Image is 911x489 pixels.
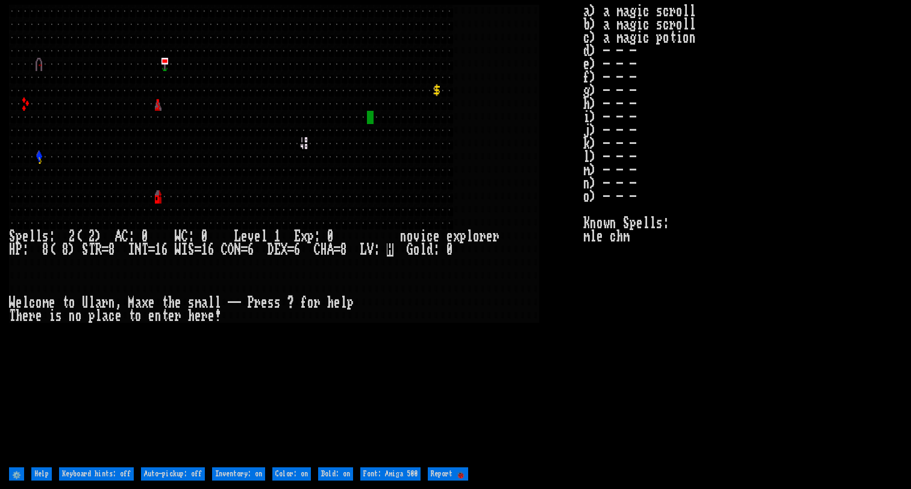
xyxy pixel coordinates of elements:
div: e [22,310,29,323]
div: ) [95,230,102,243]
div: l [466,230,473,243]
div: E [294,230,301,243]
div: = [287,243,294,257]
div: l [89,296,95,310]
div: l [22,296,29,310]
div: T [9,310,16,323]
div: C [314,243,321,257]
div: x [453,230,460,243]
div: h [168,296,175,310]
div: 2 [69,230,75,243]
div: O [228,243,234,257]
div: 2 [89,230,95,243]
div: S [188,243,195,257]
div: ( [49,243,55,257]
div: L [234,230,241,243]
div: n [69,310,75,323]
div: W [175,243,181,257]
div: e [241,230,248,243]
div: e [334,296,340,310]
div: c [29,296,36,310]
div: c [108,310,115,323]
input: Inventory: on [212,467,265,481]
div: P [16,243,22,257]
div: : [374,243,380,257]
div: : [22,243,29,257]
div: 0 [142,230,148,243]
div: o [69,296,75,310]
div: T [89,243,95,257]
div: : [314,230,321,243]
div: s [268,296,274,310]
div: r [201,310,208,323]
div: W [175,230,181,243]
div: e [49,296,55,310]
div: 0 [327,230,334,243]
div: m [42,296,49,310]
div: t [161,296,168,310]
div: - [228,296,234,310]
div: v [413,230,420,243]
div: h [327,296,334,310]
div: p [89,310,95,323]
div: f [301,296,307,310]
div: e [36,310,42,323]
div: A [115,230,122,243]
div: p [307,230,314,243]
div: l [36,230,42,243]
div: 8 [62,243,69,257]
div: d [427,243,433,257]
div: : [49,230,55,243]
div: 8 [108,243,115,257]
div: 1 [274,230,281,243]
div: t [128,310,135,323]
div: I [128,243,135,257]
input: Font: Amiga 500 [360,467,421,481]
div: m [195,296,201,310]
div: p [460,230,466,243]
div: a [135,296,142,310]
div: n [155,310,161,323]
input: Help [31,467,52,481]
div: e [208,310,214,323]
div: = [102,243,108,257]
div: X [281,243,287,257]
div: 6 [208,243,214,257]
div: e [254,230,261,243]
div: , [115,296,122,310]
div: 6 [248,243,254,257]
div: H [321,243,327,257]
div: 6 [294,243,301,257]
div: s [55,310,62,323]
div: e [148,310,155,323]
div: p [347,296,354,310]
div: e [433,230,440,243]
div: l [214,296,221,310]
div: e [115,310,122,323]
input: Bold: on [318,467,353,481]
div: U [82,296,89,310]
div: N [234,243,241,257]
div: s [42,230,49,243]
div: o [413,243,420,257]
div: ! [214,310,221,323]
div: e [16,296,22,310]
div: r [493,230,499,243]
div: ? [287,296,294,310]
div: h [16,310,22,323]
div: p [16,230,22,243]
div: t [62,296,69,310]
div: C [181,230,188,243]
div: L [360,243,367,257]
div: A [327,243,334,257]
div: e [486,230,493,243]
div: 1 [201,243,208,257]
input: Color: on [272,467,311,481]
div: r [175,310,181,323]
div: 8 [42,243,49,257]
div: 6 [161,243,168,257]
div: S [82,243,89,257]
div: ) [69,243,75,257]
div: 0 [201,230,208,243]
mark: H [387,243,393,257]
